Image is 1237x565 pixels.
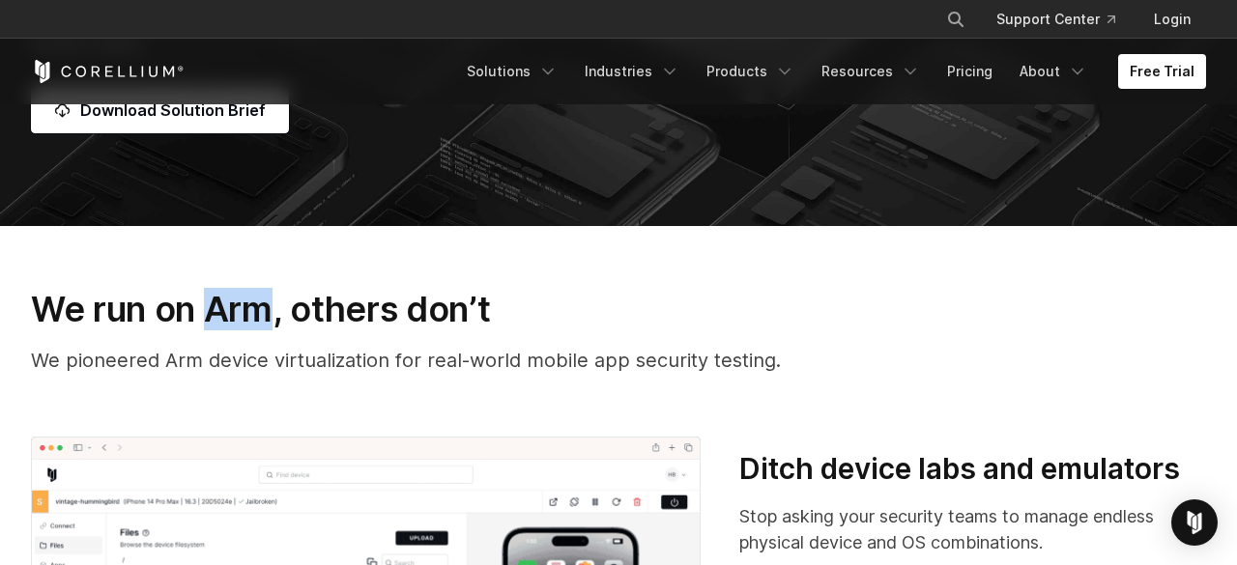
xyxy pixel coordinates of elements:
div: Navigation Menu [923,2,1206,37]
button: Search [938,2,973,37]
p: We pioneered Arm device virtualization for real-world mobile app security testing. [31,346,1206,375]
a: Solutions [455,54,569,89]
a: Industries [573,54,691,89]
a: Support Center [981,2,1131,37]
a: Pricing [935,54,1004,89]
h3: Ditch device labs and emulators [739,451,1206,488]
a: About [1008,54,1099,89]
a: Login [1138,2,1206,37]
p: Stop asking your security teams to manage endless physical device and OS combinations. [739,503,1206,555]
a: Products [695,54,806,89]
a: Resources [810,54,932,89]
span: Download Solution Brief [80,99,266,122]
a: Corellium Home [31,60,185,83]
h3: We run on Arm, others don’t [31,288,1206,330]
a: Free Trial [1118,54,1206,89]
div: Open Intercom Messenger [1171,499,1218,546]
a: Download Solution Brief [31,87,289,133]
div: Navigation Menu [455,54,1206,89]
